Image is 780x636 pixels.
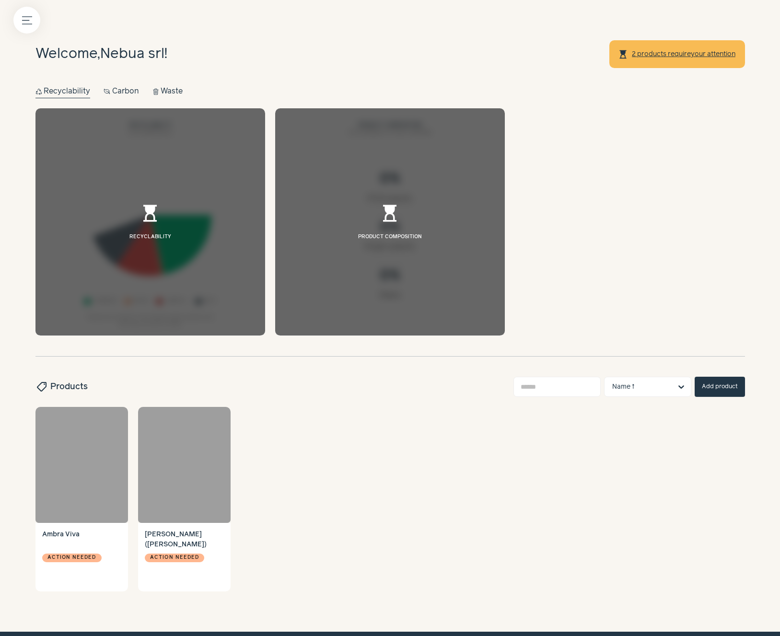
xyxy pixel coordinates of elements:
button: Carbon [104,85,139,98]
button: Waste [152,85,183,98]
h1: Welcome, ! [35,44,167,65]
a: Ambra Viva (campione) [138,407,231,523]
h2: Products [35,381,88,393]
span: sell [35,381,47,393]
a: Ambra Viva Action needed [35,523,128,592]
h2: Recyclability [129,233,171,241]
a: Ambra Viva [35,407,128,523]
button: Recyclability [35,85,91,98]
span: hourglass_top [140,203,160,223]
a: 2 products requireyour attention [631,50,736,58]
a: [PERSON_NAME] ([PERSON_NAME]) Action needed [138,523,231,592]
button: Add product [695,377,745,397]
span: Action needed [47,554,96,562]
h2: Product composition [358,233,422,241]
span: Action needed [150,554,199,562]
h4: Ambra Viva [42,530,121,550]
span: hourglass_top [618,49,628,59]
h4: Ambra Viva (campione) [145,530,224,550]
span: hourglass_top [380,203,400,223]
span: Nebua srl [100,47,164,61]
